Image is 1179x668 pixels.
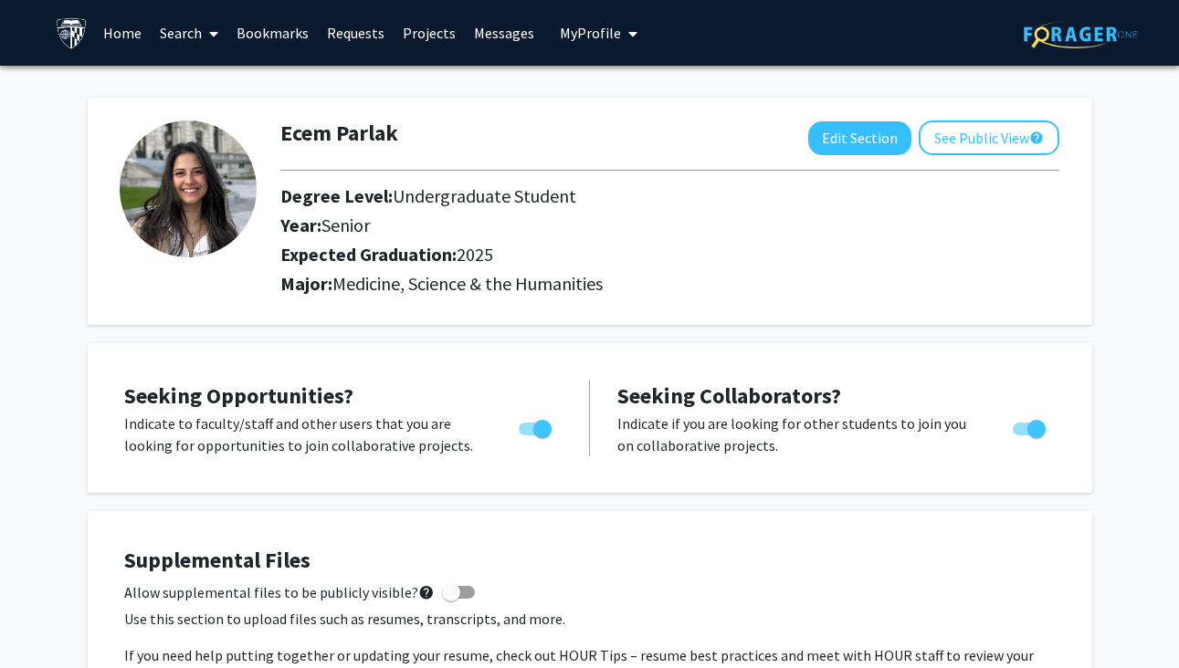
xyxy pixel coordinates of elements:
a: Bookmarks [227,1,318,65]
span: Medicine, Science & the Humanities [332,272,603,295]
div: Toggle [1005,412,1056,440]
span: Senior [321,214,370,236]
button: See Public View [919,120,1059,155]
span: 2025 [457,243,493,266]
a: Search [151,1,227,65]
iframe: Chat [14,586,78,654]
h2: Major: [280,273,1059,295]
h2: Expected Graduation: [280,244,933,266]
span: Undergraduate Student [393,184,576,207]
div: Toggle [511,412,562,440]
a: Home [94,1,151,65]
h4: Supplemental Files [124,548,1056,574]
span: My Profile [560,24,621,42]
mat-icon: help [418,581,435,603]
img: Johns Hopkins University Logo [56,17,88,49]
button: Edit Section [808,121,911,155]
span: Allow supplemental files to be publicly visible? [124,581,435,603]
img: Profile Picture [120,120,257,257]
a: Projects [394,1,465,65]
h2: Year: [280,214,933,236]
p: Use this section to upload files such as resumes, transcripts, and more. [124,608,1056,630]
span: Seeking Collaborators? [617,381,841,410]
span: Seeking Opportunities? [124,381,353,410]
a: Requests [318,1,394,65]
img: ForagerOne Logo [1024,20,1138,48]
h2: Degree Level: [280,185,933,207]
p: Indicate if you are looking for other students to join you on collaborative projects. [617,412,978,456]
p: Indicate to faculty/staff and other users that you are looking for opportunities to join collabor... [124,412,484,456]
h1: Ecem Parlak [280,120,398,147]
a: Messages [465,1,543,65]
mat-icon: help [1029,127,1044,149]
